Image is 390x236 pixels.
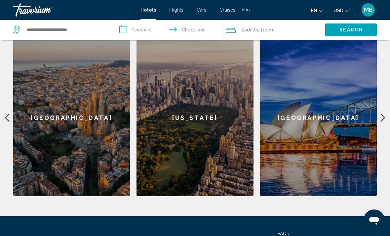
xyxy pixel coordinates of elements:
[263,27,275,32] span: Room
[311,6,324,15] button: Change language
[136,39,253,196] a: [US_STATE]
[311,8,317,13] span: en
[258,25,275,34] span: , 1
[244,27,258,32] span: Adults
[325,24,377,36] button: Search
[116,20,222,40] button: Check in and out dates
[333,6,350,15] button: Change currency
[364,210,385,231] iframe: Bouton de lancement de la fenêtre de messagerie
[140,7,156,13] a: Hotels
[197,7,206,13] a: Cars
[219,7,235,13] a: Cruises
[13,3,134,17] a: Travorium
[339,27,363,33] span: Search
[169,7,183,13] a: Flights
[222,20,325,40] button: Travelers: 2 adults, 0 children
[242,25,258,34] span: 2
[360,3,377,17] button: User Menu
[333,8,343,13] span: USD
[364,7,373,13] span: MB
[242,5,250,15] button: Extra navigation items
[260,39,377,196] a: [GEOGRAPHIC_DATA]
[13,39,130,196] a: [GEOGRAPHIC_DATA]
